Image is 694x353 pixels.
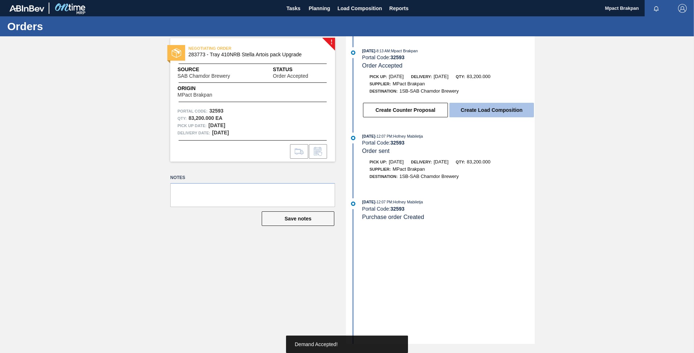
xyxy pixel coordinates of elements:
[411,160,432,164] span: Delivery:
[172,48,181,58] img: status
[456,74,465,79] span: Qty:
[177,129,210,137] span: Delivery Date:
[309,144,327,159] div: Inform order change
[170,173,335,183] label: Notes
[390,206,404,212] strong: 32593
[375,134,392,138] span: - 12:07 PM
[286,4,302,13] span: Tasks
[209,108,224,114] strong: 32593
[393,81,425,86] span: MPact Brakpan
[434,74,449,79] span: [DATE]
[177,92,212,98] span: MPact Brakpan
[434,159,449,165] span: [DATE]
[177,122,207,129] span: Pick up Date:
[290,144,308,159] div: Go to Load Composition
[212,130,229,135] strong: [DATE]
[375,49,390,53] span: - 8:13 AM
[362,49,375,53] span: [DATE]
[392,134,423,138] span: : Hofney Mabiletja
[390,140,404,146] strong: 32593
[370,74,387,79] span: Pick up:
[7,22,136,31] h1: Orders
[362,148,390,154] span: Order sent
[362,54,535,60] div: Portal Code:
[295,341,338,347] span: Demand Accepted!
[389,159,404,165] span: [DATE]
[362,200,375,204] span: [DATE]
[188,52,320,57] span: 283773 - Tray 410NRB Stella Artois pack Upgrade
[351,50,355,55] img: atual
[177,107,208,115] span: Portal Code:
[9,5,44,12] img: TNhmsLtSVTkK8tSr43FrP2fwEKptu5GPRR3wAAAABJRU5ErkJggg==
[351,136,355,140] img: atual
[678,4,687,13] img: Logout
[338,4,382,13] span: Load Composition
[467,74,490,79] span: 83,200.000
[363,103,448,117] button: Create Counter Proposal
[362,62,403,69] span: Order Accepted
[370,160,387,164] span: Pick up:
[188,115,222,121] strong: 83,200.000 EA
[273,66,328,73] span: Status
[362,140,535,146] div: Portal Code:
[362,206,535,212] div: Portal Code:
[262,211,334,226] button: Save notes
[370,174,397,179] span: Destination:
[370,82,391,86] span: Supplier:
[351,202,355,206] img: atual
[177,73,230,79] span: SAB Chamdor Brewery
[411,74,432,79] span: Delivery:
[467,159,490,165] span: 83,200.000
[370,167,391,171] span: Supplier:
[645,3,668,13] button: Notifications
[393,166,425,172] span: MPact Brakpan
[370,89,397,93] span: Destination:
[177,115,187,122] span: Qty :
[456,160,465,164] span: Qty:
[273,73,308,79] span: Order Accepted
[362,214,424,220] span: Purchase order Created
[362,134,375,138] span: [DATE]
[177,66,252,73] span: Source
[389,74,404,79] span: [DATE]
[309,4,330,13] span: Planning
[389,4,409,13] span: Reports
[392,200,423,204] span: : Hofney Mabiletja
[399,88,458,94] span: 1SB-SAB Chamdor Brewery
[390,54,404,60] strong: 32593
[390,49,418,53] span: : Mpact Brakpan
[188,45,290,52] span: NEGOTIATING ORDER
[449,103,534,117] button: Create Load Composition
[375,200,392,204] span: - 12:07 PM
[177,85,230,92] span: Origin
[399,174,458,179] span: 1SB-SAB Chamdor Brewery
[208,122,225,128] strong: [DATE]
